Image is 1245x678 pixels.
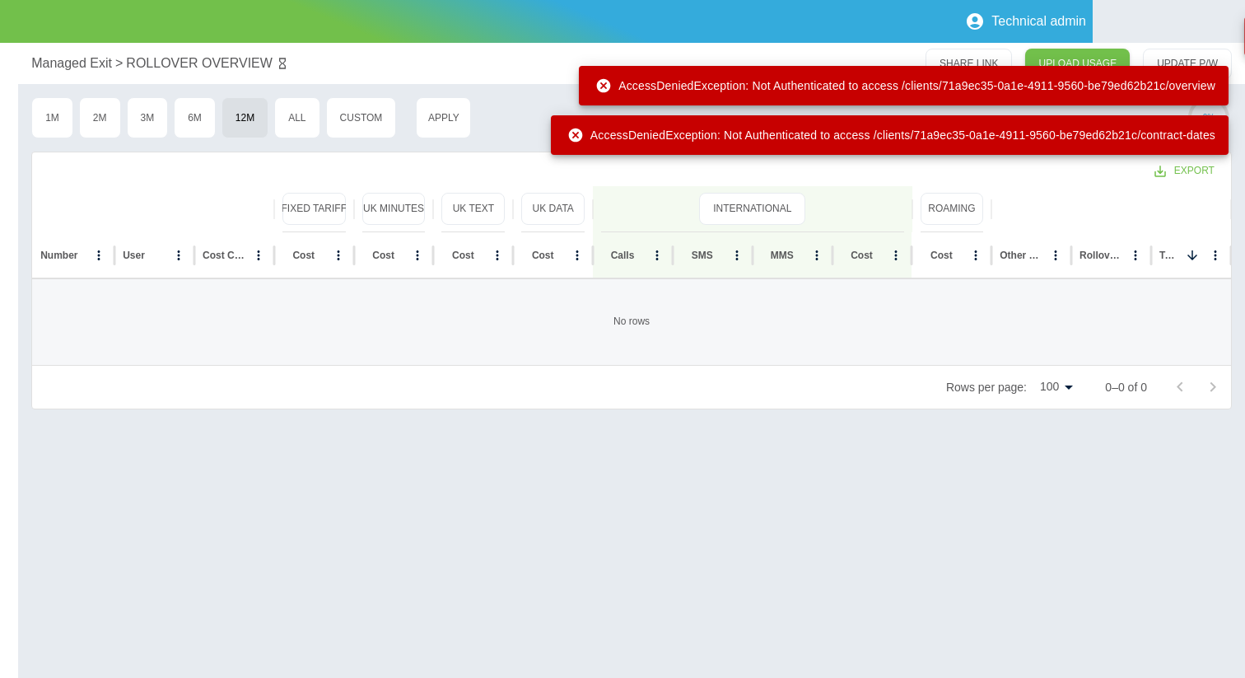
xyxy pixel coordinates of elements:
div: MMS [771,250,794,261]
div: Number [40,250,77,261]
a: ROLLOVER OVERVIEW [126,54,273,73]
button: Total column menu [1204,244,1227,267]
button: Cost column menu [964,244,987,267]
div: Cost [851,250,873,261]
button: UK Text [441,193,505,225]
button: Apply [416,97,471,138]
button: International [699,193,805,225]
div: SMS [692,250,713,261]
button: Calls column menu [646,244,669,267]
p: 0–0 of 0 [1105,379,1147,395]
button: Cost Centre column menu [247,244,270,267]
button: Cost column menu [566,244,589,267]
div: Cost [292,250,315,261]
button: MMS column menu [805,244,828,267]
button: Rollover Costs column menu [1124,244,1147,267]
button: Fixed Tariff [282,193,346,225]
button: Cost column menu [486,244,509,267]
div: Cost [452,250,474,261]
button: Custom [326,97,397,138]
button: 12M [221,97,268,138]
div: AccessDeniedException: Not Authenticated to access /clients/71a9ec35-0a1e-4911-9560-be79ed62b21c/... [595,71,1215,101]
div: Cost [372,250,394,261]
a: Managed Exit [31,54,112,73]
button: Technical admin [958,5,1093,38]
div: Other Costs [1000,250,1042,261]
button: Other Costs column menu [1044,244,1067,267]
button: All [274,97,319,138]
div: 100 [1033,375,1079,399]
button: SMS column menu [725,244,748,267]
div: No rows [32,279,1231,365]
div: Rollover Costs [1079,250,1122,261]
button: 2M [79,97,121,138]
button: Cost column menu [406,244,429,267]
button: Cost column menu [884,244,907,267]
div: Calls [611,250,635,261]
button: Sort [1181,244,1204,267]
button: 3M [127,97,169,138]
div: AccessDeniedException: Not Authenticated to access /clients/71a9ec35-0a1e-4911-9560-be79ed62b21c/... [567,120,1215,150]
div: Cost Centre [203,250,245,261]
div: Cost [532,250,554,261]
button: 1M [31,97,73,138]
div: User [123,250,145,261]
button: Number column menu [87,244,110,267]
button: Export [1141,156,1228,186]
div: Total [1159,250,1179,261]
div: Cost [930,250,953,261]
p: > [115,54,123,73]
button: Cost column menu [327,244,350,267]
button: UK Data [521,193,585,225]
button: UK Minutes [362,193,426,225]
button: 6M [174,97,216,138]
button: Roaming [921,193,984,225]
p: Rows per page: [946,379,1027,395]
button: User column menu [167,244,190,267]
